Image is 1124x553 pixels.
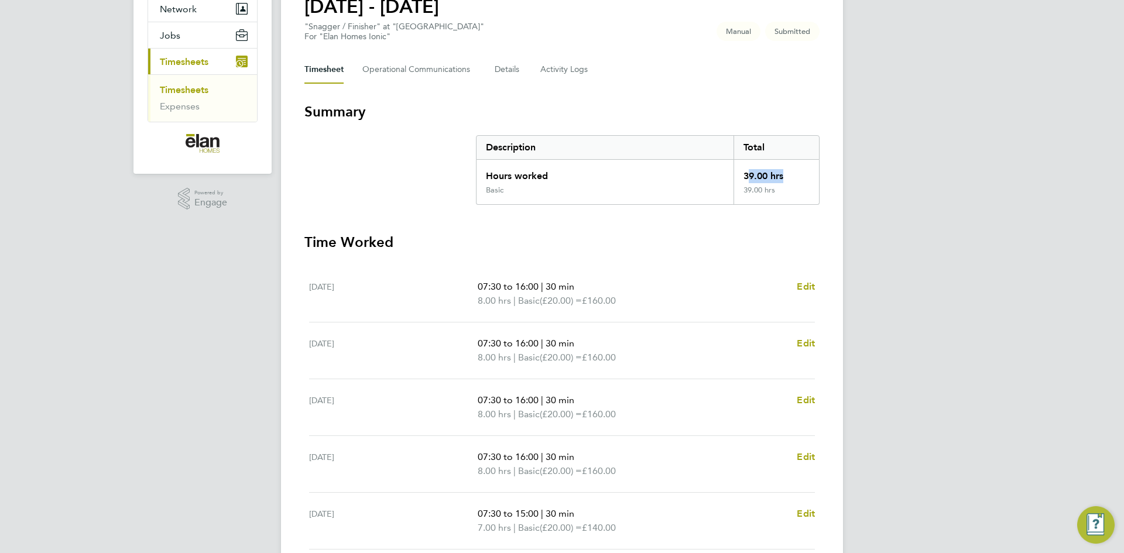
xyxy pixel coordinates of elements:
span: Powered by [194,188,227,198]
div: [DATE] [309,450,478,478]
button: Activity Logs [540,56,590,84]
div: "Snagger / Finisher" at "[GEOGRAPHIC_DATA]" [304,22,484,42]
span: Jobs [160,30,180,41]
span: Edit [797,508,815,519]
button: Operational Communications [362,56,476,84]
h3: Time Worked [304,233,820,252]
button: Jobs [148,22,257,48]
div: 39.00 hrs [734,160,819,186]
span: 07:30 to 16:00 [478,338,539,349]
span: | [541,281,543,292]
span: Edit [797,281,815,292]
a: Powered byEngage [178,188,228,210]
h3: Summary [304,102,820,121]
span: 07:30 to 16:00 [478,281,539,292]
span: | [541,451,543,462]
a: Edit [797,280,815,294]
button: Details [495,56,522,84]
span: This timesheet was manually created. [717,22,760,41]
span: | [541,394,543,406]
span: 30 min [546,394,574,406]
span: (£20.00) = [540,522,582,533]
span: Basic [518,351,540,365]
a: Timesheets [160,84,208,95]
span: | [513,352,516,363]
a: Go to home page [148,134,258,153]
span: Basic [518,407,540,421]
div: For "Elan Homes Ionic" [304,32,484,42]
span: 30 min [546,451,574,462]
span: | [541,338,543,349]
span: Basic [518,521,540,535]
span: 30 min [546,338,574,349]
span: | [513,295,516,306]
span: (£20.00) = [540,295,582,306]
div: Timesheets [148,74,257,122]
span: Edit [797,451,815,462]
span: (£20.00) = [540,408,582,420]
div: [DATE] [309,393,478,421]
img: elan-homes-logo-retina.png [186,134,220,153]
button: Engage Resource Center [1077,506,1115,544]
span: 30 min [546,281,574,292]
span: | [541,508,543,519]
div: Basic [486,186,503,195]
button: Timesheet [304,56,344,84]
div: 39.00 hrs [734,186,819,204]
div: Summary [476,135,820,205]
span: £160.00 [582,465,616,476]
span: | [513,408,516,420]
span: Network [160,4,197,15]
span: 30 min [546,508,574,519]
span: 8.00 hrs [478,465,511,476]
span: (£20.00) = [540,352,582,363]
a: Edit [797,336,815,351]
span: (£20.00) = [540,465,582,476]
span: 07:30 to 16:00 [478,394,539,406]
a: Expenses [160,101,200,112]
div: Total [734,136,819,159]
span: 8.00 hrs [478,352,511,363]
div: [DATE] [309,280,478,308]
a: Edit [797,393,815,407]
span: | [513,465,516,476]
span: 07:30 to 15:00 [478,508,539,519]
span: Basic [518,464,540,478]
span: Edit [797,394,815,406]
span: 8.00 hrs [478,295,511,306]
span: This timesheet is Submitted. [765,22,820,41]
span: Basic [518,294,540,308]
div: Hours worked [477,160,734,186]
span: £140.00 [582,522,616,533]
div: Description [477,136,734,159]
span: 7.00 hrs [478,522,511,533]
span: £160.00 [582,352,616,363]
a: Edit [797,450,815,464]
a: Edit [797,507,815,521]
span: | [513,522,516,533]
div: [DATE] [309,336,478,365]
span: 07:30 to 16:00 [478,451,539,462]
span: £160.00 [582,408,616,420]
div: [DATE] [309,507,478,535]
span: Edit [797,338,815,349]
span: £160.00 [582,295,616,306]
button: Timesheets [148,49,257,74]
span: Engage [194,198,227,208]
span: 8.00 hrs [478,408,511,420]
span: Timesheets [160,56,208,67]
